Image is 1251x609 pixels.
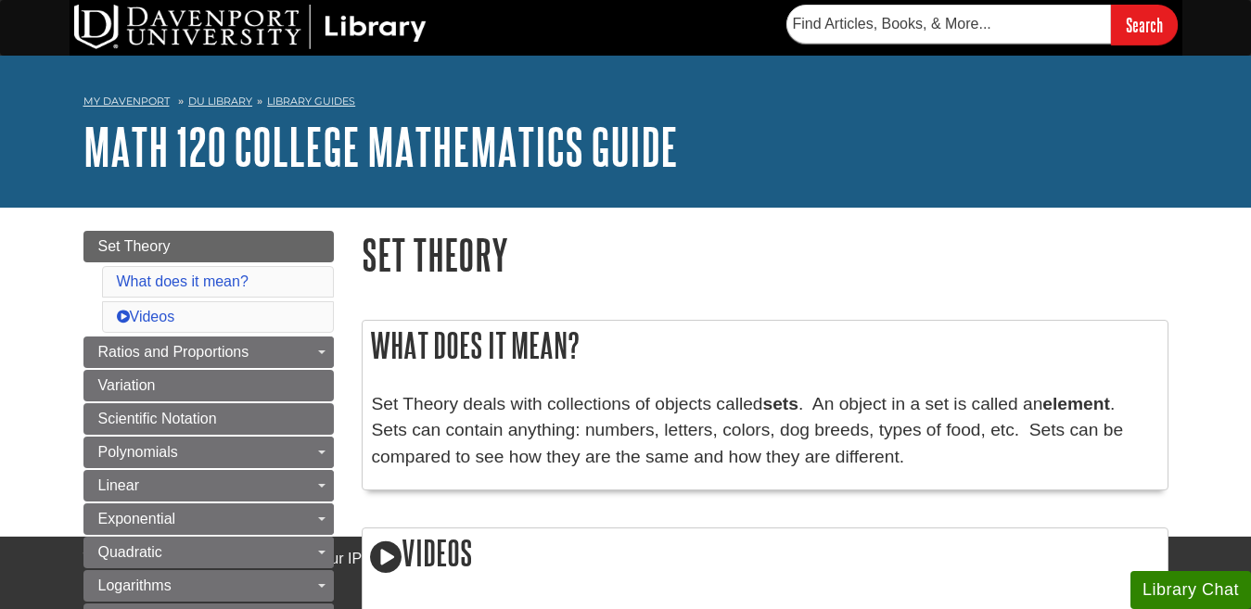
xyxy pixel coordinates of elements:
[372,391,1158,471] p: Set Theory deals with collections of objects called . An object in a set is called an . Sets can ...
[1042,394,1110,413] strong: element
[83,94,170,109] a: My Davenport
[83,89,1168,119] nav: breadcrumb
[98,511,176,527] span: Exponential
[98,444,178,460] span: Polynomials
[83,231,334,262] a: Set Theory
[786,5,1178,44] form: Searches DU Library's articles, books, and more
[74,5,427,49] img: DU Library
[83,503,334,535] a: Exponential
[83,118,678,175] a: MATH 120 College Mathematics Guide
[83,370,334,401] a: Variation
[98,577,172,593] span: Logarithms
[362,231,1168,278] h1: Set Theory
[98,238,171,254] span: Set Theory
[117,273,249,289] a: What does it mean?
[1111,5,1178,44] input: Search
[188,95,252,108] a: DU Library
[98,344,249,360] span: Ratios and Proportions
[83,336,334,368] a: Ratios and Proportions
[1130,571,1251,609] button: Library Chat
[763,394,798,413] strong: sets
[98,544,162,560] span: Quadratic
[83,570,334,602] a: Logarithms
[98,477,139,493] span: Linear
[363,321,1168,370] h2: What does it mean?
[98,377,156,393] span: Variation
[83,403,334,435] a: Scientific Notation
[98,411,217,426] span: Scientific Notation
[786,5,1111,44] input: Find Articles, Books, & More...
[83,537,334,568] a: Quadratic
[363,528,1168,581] h2: Videos
[267,95,355,108] a: Library Guides
[117,309,175,324] a: Videos
[83,437,334,468] a: Polynomials
[83,470,334,501] a: Linear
